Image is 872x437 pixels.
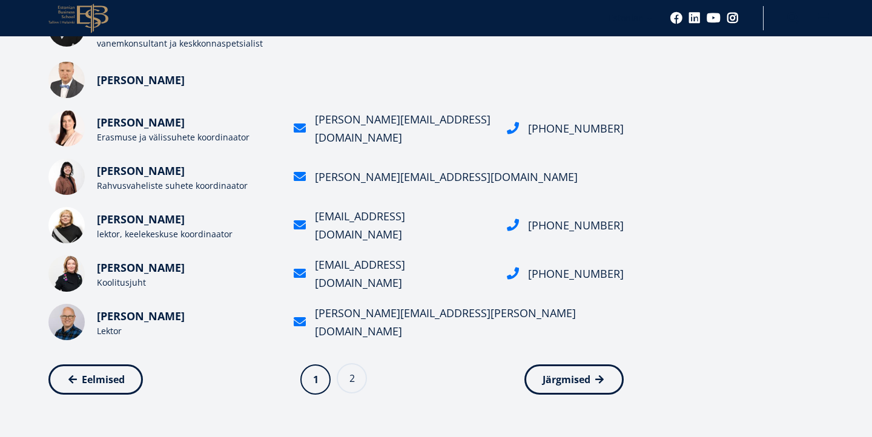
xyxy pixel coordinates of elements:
[97,131,279,143] div: Erasmuse ja välissuhete koordinaator
[48,255,85,292] img: a
[543,373,590,386] span: Järgmised
[97,260,185,275] span: [PERSON_NAME]
[97,180,279,192] div: Rahvusvaheliste suhete koordinaator
[689,12,701,24] a: Linkedin
[48,110,85,146] img: Kati
[48,304,85,340] img: Scott Abel photo
[97,228,279,240] div: lektor, keelekeskuse koordinaator
[315,304,624,340] div: [PERSON_NAME][EMAIL_ADDRESS][PERSON_NAME][DOMAIN_NAME]
[48,159,85,195] img: Karolina Kuusik
[528,216,624,234] div: [PHONE_NUMBER]
[337,363,367,393] a: 2
[315,255,492,292] div: [EMAIL_ADDRESS][DOMAIN_NAME]
[670,12,682,24] a: Facebook
[48,62,85,98] img: tammer
[97,163,185,178] span: [PERSON_NAME]
[97,115,185,130] span: [PERSON_NAME]
[97,325,279,337] div: Lektor
[315,110,492,146] div: [PERSON_NAME][EMAIL_ADDRESS][DOMAIN_NAME]
[727,12,739,24] a: Instagram
[97,212,185,226] span: [PERSON_NAME]
[97,73,185,87] span: [PERSON_NAME]
[528,119,624,137] div: [PHONE_NUMBER]
[300,364,331,395] a: 1
[82,373,125,386] span: Eelmised
[707,12,721,24] a: Youtube
[97,25,279,50] div: Miltton New Nordics, Jätkusuutlikkuse vanemkonsultant ja keskkonnaspetsialist
[97,309,185,323] span: [PERSON_NAME]
[528,264,624,283] div: [PHONE_NUMBER]
[315,168,578,186] div: [PERSON_NAME][EMAIL_ADDRESS][DOMAIN_NAME]
[97,277,279,289] div: Koolitusjuht
[48,207,85,243] img: Anu Lehing
[315,207,492,243] div: [EMAIL_ADDRESS][DOMAIN_NAME]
